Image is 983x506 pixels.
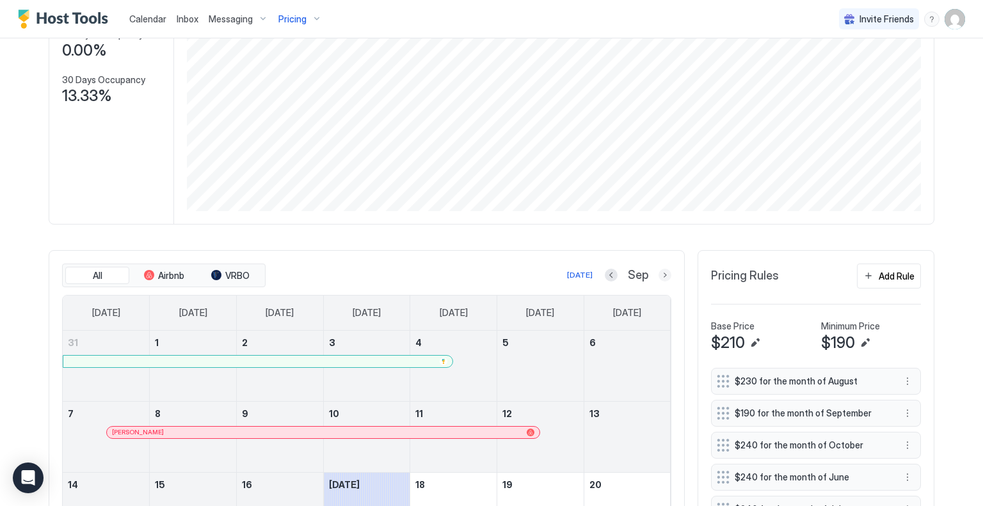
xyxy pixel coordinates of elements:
a: Host Tools Logo [18,10,114,29]
span: Sep [628,268,648,283]
span: [DATE] [613,307,641,319]
a: September 8, 2025 [150,402,236,425]
span: 0.00% [62,41,107,60]
button: Edit [747,335,763,351]
span: VRBO [225,270,250,281]
a: Calendar [129,12,166,26]
span: 9 [242,408,248,419]
span: 2 [242,337,248,348]
span: Messaging [209,13,253,25]
span: Pricing Rules [711,269,779,283]
button: Previous month [605,269,618,281]
a: September 13, 2025 [584,402,671,425]
td: September 4, 2025 [410,331,497,402]
span: 13 [589,408,600,419]
a: September 15, 2025 [150,473,236,496]
button: Airbnb [132,267,196,285]
span: [DATE] [526,307,554,319]
span: $190 for the month of September [735,407,887,419]
span: 6 [589,337,596,348]
td: August 31, 2025 [63,331,150,402]
td: September 12, 2025 [497,401,584,472]
span: [DATE] [92,307,120,319]
span: 12 [502,408,512,419]
div: menu [900,374,915,389]
span: 8 [155,408,161,419]
button: VRBO [198,267,262,285]
div: [DATE] [567,269,593,281]
td: September 6, 2025 [584,331,671,402]
a: September 11, 2025 [410,402,497,425]
button: More options [900,438,915,453]
a: Saturday [600,296,654,330]
td: September 5, 2025 [497,331,584,402]
span: $210 [711,333,745,352]
span: [DATE] [353,307,381,319]
span: 31 [68,337,78,348]
td: September 13, 2025 [584,401,671,472]
span: 15 [155,479,165,490]
span: Pricing [278,13,307,25]
button: All [65,267,129,285]
span: 11 [415,408,423,419]
span: $190 [821,333,855,352]
span: 18 [415,479,425,490]
td: September 2, 2025 [236,331,323,402]
span: 20 [589,479,602,490]
a: September 19, 2025 [497,473,584,496]
span: 14 [68,479,78,490]
span: All [93,270,102,281]
span: Minimum Price [821,320,880,332]
a: September 9, 2025 [237,402,323,425]
span: Airbnb [158,270,184,281]
div: tab-group [62,264,266,288]
button: Add Rule [857,264,921,289]
button: More options [900,470,915,485]
a: September 7, 2025 [63,402,149,425]
a: September 12, 2025 [497,402,584,425]
a: August 31, 2025 [63,331,149,354]
span: $240 for the month of June [735,471,887,483]
span: Inbox [177,13,198,24]
button: More options [900,374,915,389]
td: September 8, 2025 [150,401,237,472]
a: September 3, 2025 [324,331,410,354]
a: Sunday [79,296,133,330]
a: Thursday [427,296,481,330]
div: Open Intercom Messenger [13,463,44,493]
a: Wednesday [340,296,394,330]
a: September 18, 2025 [410,473,497,496]
a: Friday [513,296,567,330]
div: [PERSON_NAME] [112,428,534,436]
span: 10 [329,408,339,419]
a: September 2, 2025 [237,331,323,354]
div: menu [900,438,915,453]
a: September 14, 2025 [63,473,149,496]
a: September 1, 2025 [150,331,236,354]
td: September 3, 2025 [323,331,410,402]
span: Invite Friends [859,13,914,25]
a: Tuesday [253,296,307,330]
a: September 6, 2025 [584,331,671,354]
span: [PERSON_NAME] [112,428,164,436]
span: [DATE] [329,479,360,490]
span: 30 Days Occupancy [62,74,145,86]
td: September 11, 2025 [410,401,497,472]
a: September 16, 2025 [237,473,323,496]
a: Inbox [177,12,198,26]
span: 1 [155,337,159,348]
span: 5 [502,337,509,348]
a: September 10, 2025 [324,402,410,425]
span: 13.33% [62,86,112,106]
button: More options [900,406,915,421]
div: menu [924,12,939,27]
span: [DATE] [179,307,207,319]
a: September 20, 2025 [584,473,671,496]
a: September 4, 2025 [410,331,497,354]
div: menu [900,406,915,421]
span: 4 [415,337,422,348]
button: [DATE] [565,267,595,283]
a: Monday [166,296,220,330]
span: 7 [68,408,74,419]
